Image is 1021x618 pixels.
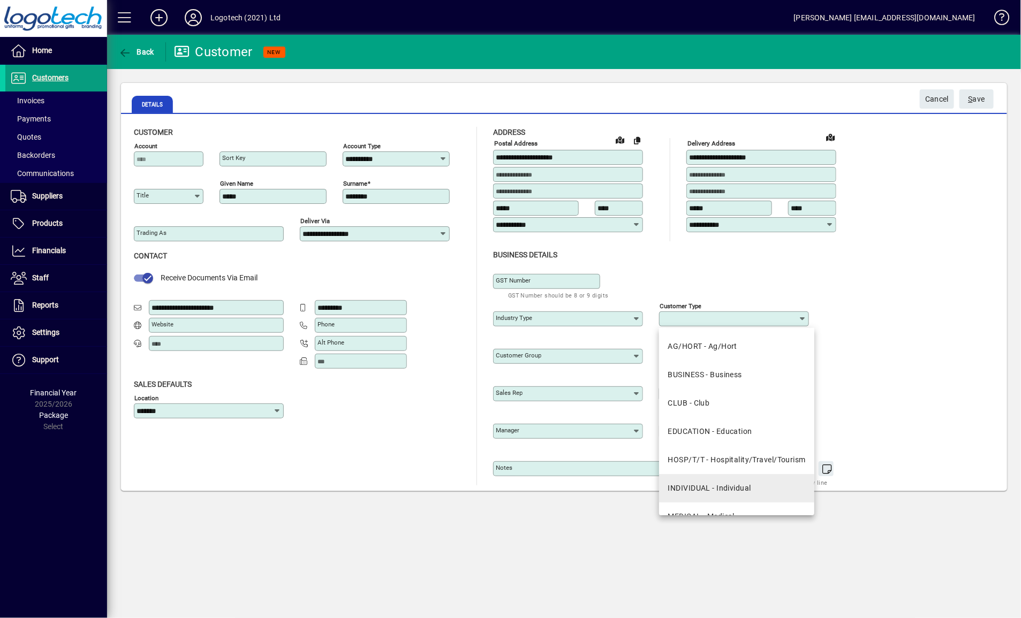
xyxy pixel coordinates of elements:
[5,292,107,319] a: Reports
[659,446,814,474] mat-option: HOSP/T/T - Hospitality/Travel/Tourism
[5,37,107,64] a: Home
[134,380,192,388] span: Sales defaults
[132,96,173,113] span: Details
[210,9,281,26] div: Logotech (2021) Ltd
[11,169,74,178] span: Communications
[668,398,709,409] div: CLUB - Club
[5,347,107,373] a: Support
[268,49,281,56] span: NEW
[496,314,532,322] mat-label: Industry type
[174,43,253,60] div: Customer
[134,142,157,150] mat-label: Account
[134,128,173,136] span: Customer
[660,302,701,309] mat-label: Customer type
[32,46,52,55] span: Home
[496,389,523,396] mat-label: Sales rep
[300,217,330,225] mat-label: Deliver via
[920,89,954,109] button: Cancel
[343,180,367,187] mat-label: Surname
[5,238,107,264] a: Financials
[32,355,59,364] span: Support
[116,42,157,62] button: Back
[496,464,512,471] mat-label: Notes
[668,454,805,466] div: HOSP/T/T - Hospitality/Travel/Tourism
[343,142,381,150] mat-label: Account Type
[5,265,107,292] a: Staff
[659,502,814,531] mat-option: MEDICAL - Medical
[5,210,107,237] a: Products
[659,474,814,502] mat-option: INDIVIDUAL - Individual
[118,48,154,56] span: Back
[611,131,629,148] a: View on map
[31,388,77,397] span: Financial Year
[986,2,1008,37] a: Knowledge Base
[39,411,68,419] span: Package
[493,128,525,136] span: Address
[176,8,210,27] button: Profile
[11,151,55,159] span: Backorders
[32,246,66,255] span: Financials
[659,361,814,389] mat-option: BUSINESS - Business
[668,511,734,522] div: MEDICAL - Medical
[161,273,258,282] span: Receive Documents Via Email
[659,389,814,417] mat-option: CLUB - Club
[659,332,814,361] mat-option: AG/HORT - Ag/Hort
[137,229,167,236] mat-label: Trading as
[134,394,158,401] mat-label: Location
[5,146,107,164] a: Backorders
[32,219,63,227] span: Products
[668,341,737,352] div: AG/HORT - Ag/Hort
[32,301,58,309] span: Reports
[5,319,107,346] a: Settings
[629,132,646,149] button: Copy to Delivery address
[220,180,253,187] mat-label: Given name
[222,154,245,162] mat-label: Sort key
[5,110,107,128] a: Payments
[11,115,51,123] span: Payments
[508,289,609,301] mat-hint: GST Number should be 8 or 9 digits
[142,8,176,27] button: Add
[496,277,531,284] mat-label: GST Number
[959,89,994,109] button: Save
[32,73,69,82] span: Customers
[496,352,541,359] mat-label: Customer group
[969,95,973,103] span: S
[134,251,167,260] span: Contact
[317,321,335,328] mat-label: Phone
[496,426,519,434] mat-label: Manager
[11,96,44,105] span: Invoices
[32,192,63,200] span: Suppliers
[925,90,949,108] span: Cancel
[668,369,742,380] div: BUSINESS - Business
[822,128,839,146] a: View on map
[5,91,107,110] a: Invoices
[969,90,985,108] span: ave
[137,192,149,199] mat-label: Title
[668,483,751,494] div: INDIVIDUAL - Individual
[11,133,41,141] span: Quotes
[5,128,107,146] a: Quotes
[794,9,975,26] div: [PERSON_NAME] [EMAIL_ADDRESS][DOMAIN_NAME]
[152,321,173,328] mat-label: Website
[5,164,107,182] a: Communications
[493,250,557,259] span: Business details
[32,328,59,337] span: Settings
[659,417,814,446] mat-option: EDUCATION - Education
[668,426,752,437] div: EDUCATION - Education
[107,42,166,62] app-page-header-button: Back
[5,183,107,210] a: Suppliers
[32,273,49,282] span: Staff
[317,339,344,346] mat-label: Alt Phone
